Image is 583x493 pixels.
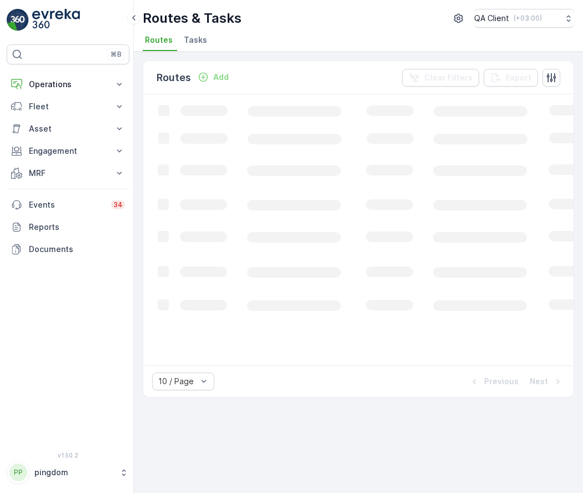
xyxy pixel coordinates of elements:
span: Routes [145,34,173,46]
p: MRF [29,168,107,179]
p: Clear Filters [424,72,473,83]
p: Reports [29,222,125,233]
button: Next [529,375,565,388]
button: Previous [468,375,520,388]
img: logo [7,9,29,31]
div: PP [9,464,27,481]
span: Tasks [184,34,207,46]
p: Add [213,72,229,83]
a: Documents [7,238,129,260]
button: Asset [7,118,129,140]
img: logo_light-DOdMpM7g.png [32,9,80,31]
button: PPpingdom [7,461,129,484]
p: ( +03:00 ) [514,14,542,23]
p: Export [506,72,531,83]
button: MRF [7,162,129,184]
p: Next [530,376,548,387]
button: Engagement [7,140,129,162]
p: ⌘B [110,50,122,59]
a: Reports [7,216,129,238]
p: Routes & Tasks [143,9,242,27]
button: Export [484,69,538,87]
p: QA Client [474,13,509,24]
button: QA Client(+03:00) [474,9,574,28]
a: Events34 [7,194,129,216]
p: Routes [157,70,191,85]
p: 34 [113,200,123,209]
button: Clear Filters [402,69,479,87]
p: Asset [29,123,107,134]
p: Fleet [29,101,107,112]
button: Operations [7,73,129,95]
p: Operations [29,79,107,90]
p: pingdom [34,467,114,478]
button: Fleet [7,95,129,118]
span: v 1.50.2 [7,452,129,459]
p: Events [29,199,104,210]
p: Previous [484,376,519,387]
p: Engagement [29,145,107,157]
button: Add [193,71,233,84]
p: Documents [29,244,125,255]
